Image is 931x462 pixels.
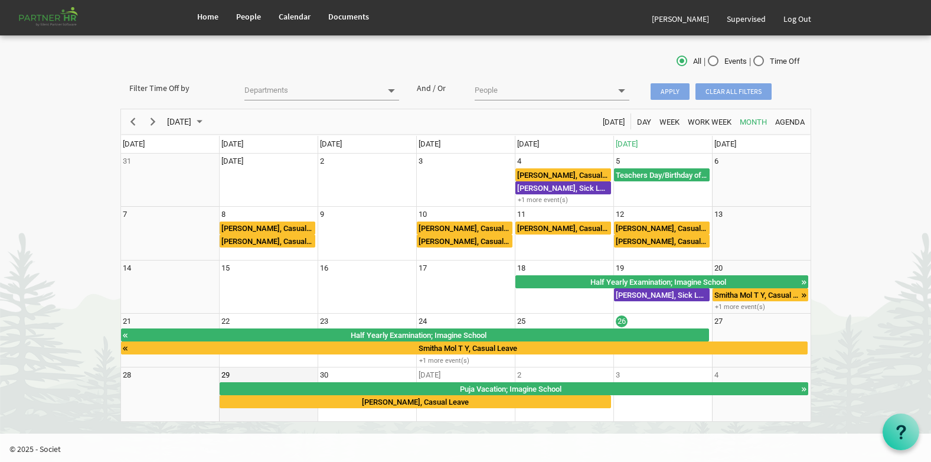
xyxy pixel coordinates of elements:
div: Manasi Kabi, Casual Leave Begin From Wednesday, September 10, 2025 at 12:00:00 AM GMT+05:30 Ends ... [417,235,512,248]
span: [DATE] [602,115,626,129]
h2: Calendar [129,26,802,38]
button: Day [635,114,653,129]
div: Half Yearly Examination Begin From Thursday, September 18, 2025 at 12:00:00 AM GMT+05:30 Ends At ... [121,328,710,341]
div: Monday, September 1, 2025 [221,155,243,167]
div: Smitha Mol T Y, Casual Leave Begin From Saturday, September 20, 2025 at 12:00:00 AM GMT+05:30 End... [121,341,808,354]
span: Documents [328,11,369,22]
div: Tuesday, September 9, 2025 [320,209,324,220]
span: People [236,11,261,22]
div: Manasi Kabi, Casual Leave Begin From Friday, September 12, 2025 at 12:00:00 AM GMT+05:30 Ends At ... [614,235,710,248]
div: Tuesday, September 2, 2025 [320,155,324,167]
div: +1 more event(s) [515,196,613,204]
div: [PERSON_NAME], Casual Leave [220,396,610,408]
div: [PERSON_NAME], Sick Leave [516,182,610,194]
div: [PERSON_NAME], Casual Leave [417,222,512,234]
div: Half Yearly Examination; Imagine School [129,329,709,341]
div: Smitha Mol T Y, Casual Leave Begin From Saturday, September 20, 2025 at 12:00:00 AM GMT+05:30 End... [713,288,808,301]
div: Sunday, August 31, 2025 [123,155,131,167]
span: All [677,56,701,67]
div: Thursday, September 11, 2025 [517,209,525,220]
div: Friday, October 3, 2025 [616,369,620,381]
div: Half Yearly Examination Begin From Thursday, September 18, 2025 at 12:00:00 AM GMT+05:30 Ends At ... [515,275,808,288]
div: Friday, September 19, 2025 [616,262,624,274]
div: [PERSON_NAME], Casual Leave [615,222,709,234]
div: Thursday, September 4, 2025 [517,155,521,167]
a: [PERSON_NAME] [643,2,718,35]
div: [PERSON_NAME], Sick Leave [615,289,709,301]
div: Friday, September 26, 2025 [616,315,628,327]
span: [DATE] [166,115,192,129]
div: | | [581,53,811,70]
div: +1 more event(s) [417,356,514,365]
div: Saturday, September 20, 2025 [714,262,723,274]
div: Monday, September 8, 2025 [221,209,226,220]
button: Month [737,114,769,129]
div: Sunday, September 28, 2025 [123,369,131,381]
div: Thursday, September 18, 2025 [517,262,525,274]
div: [PERSON_NAME], Casual Leave [615,235,709,247]
div: Wednesday, September 24, 2025 [419,315,427,327]
div: Wednesday, September 17, 2025 [419,262,427,274]
div: [PERSON_NAME], Casual Leave [220,235,315,247]
div: [PERSON_NAME], Casual Leave [516,169,610,181]
span: Month [739,115,768,129]
span: [DATE] [221,139,243,148]
div: September 2025 [163,109,210,134]
div: Friday, September 12, 2025 [616,209,624,220]
span: Agenda [774,115,806,129]
span: [DATE] [123,139,145,148]
div: +1 more event(s) [713,302,810,311]
div: Thursday, September 25, 2025 [517,315,525,327]
div: Wednesday, October 1, 2025 [419,369,440,381]
div: Manasi Kabi, Casual Leave Begin From Monday, September 8, 2025 at 12:00:00 AM GMT+05:30 Ends At M... [220,222,315,235]
div: Tuesday, September 23, 2025 [320,315,328,327]
span: Work Week [687,115,733,129]
div: Saturday, September 13, 2025 [714,209,723,220]
div: Smitha Mol T Y, Casual Leave [713,289,801,301]
div: Saturday, September 27, 2025 [714,315,723,327]
div: Saturday, September 6, 2025 [714,155,718,167]
div: And / Or [408,82,466,94]
div: Wednesday, September 10, 2025 [419,209,427,220]
div: Friday, September 5, 2025 [616,155,620,167]
div: [PERSON_NAME], Casual Leave [516,222,610,234]
input: Departments [244,82,381,99]
div: Smitha Mol T Y, Casual Leave [129,342,808,354]
a: Log Out [775,2,820,35]
button: Today [600,114,626,129]
div: Saturday, October 4, 2025 [714,369,718,381]
span: Day [636,115,652,129]
button: Week [657,114,681,129]
div: Ariga Raveendra, Casual Leave Begin From Monday, September 29, 2025 at 12:00:00 AM GMT+05:30 Ends... [220,395,611,408]
span: Supervised [727,14,766,24]
div: Wednesday, September 3, 2025 [419,155,423,167]
a: Supervised [718,2,775,35]
div: Tuesday, September 30, 2025 [320,369,328,381]
div: Jasaswini Samanta, Casual Leave Begin From Thursday, September 11, 2025 at 12:00:00 AM GMT+05:30 ... [515,222,611,235]
div: Teachers Day/Birthday of Prophet Mohammad Begin From Friday, September 5, 2025 at 12:00:00 AM GMT... [614,168,710,181]
div: Sunday, September 21, 2025 [123,315,131,327]
div: Manasi Kabi, Sick Leave Begin From Friday, September 19, 2025 at 12:00:00 AM GMT+05:30 Ends At Fr... [614,288,710,301]
div: Priti Pall, Sick Leave Begin From Thursday, September 4, 2025 at 12:00:00 AM GMT+05:30 Ends At Th... [515,181,611,194]
span: Week [658,115,681,129]
span: [DATE] [714,139,736,148]
div: Sunday, September 7, 2025 [123,209,127,220]
span: Home [197,11,218,22]
button: Agenda [773,114,806,129]
button: September 2025 [165,114,207,129]
span: [DATE] [517,139,539,148]
div: Filter Time Off by [120,82,236,94]
div: Sunday, September 14, 2025 [123,262,131,274]
div: Manasi Kabi, Casual Leave Begin From Thursday, September 4, 2025 at 12:00:00 AM GMT+05:30 Ends At... [515,168,611,181]
span: Time Off [753,56,800,67]
div: next period [143,109,163,134]
div: previous period [123,109,143,134]
span: Apply [651,83,690,100]
button: Next [145,114,161,129]
div: [PERSON_NAME], Casual Leave [220,222,315,234]
span: [DATE] [320,139,342,148]
div: Deepti Mayee Nayak, Casual Leave Begin From Monday, September 8, 2025 at 12:00:00 AM GMT+05:30 En... [220,235,315,248]
div: Tuesday, September 16, 2025 [320,262,328,274]
button: Work Week [685,114,733,129]
div: [PERSON_NAME], Casual Leave [417,235,512,247]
